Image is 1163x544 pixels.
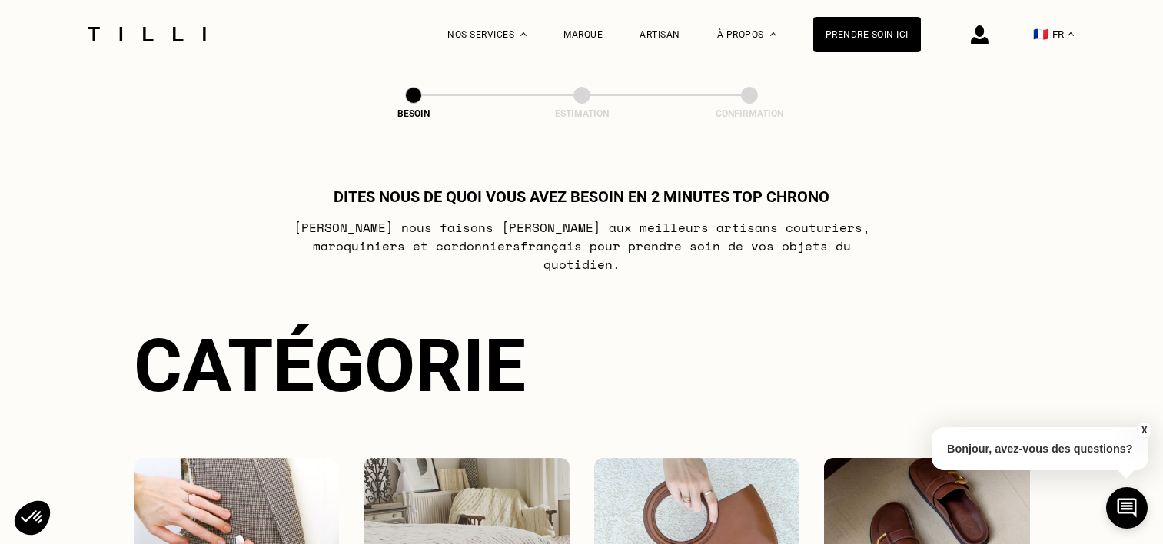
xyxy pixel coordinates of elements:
h1: Dites nous de quoi vous avez besoin en 2 minutes top chrono [334,187,829,206]
a: Marque [563,29,603,40]
a: Prendre soin ici [813,17,921,52]
img: icône connexion [971,25,989,44]
span: 🇫🇷 [1033,27,1048,41]
div: Besoin [337,108,490,119]
img: menu déroulant [1068,32,1074,36]
img: Logo du service de couturière Tilli [82,27,211,41]
div: Estimation [505,108,659,119]
button: X [1136,422,1151,439]
p: [PERSON_NAME] nous faisons [PERSON_NAME] aux meilleurs artisans couturiers , maroquiniers et cord... [277,218,886,274]
div: Confirmation [673,108,826,119]
img: Menu déroulant à propos [770,32,776,36]
p: Bonjour, avez-vous des questions? [932,427,1148,470]
a: Artisan [640,29,680,40]
div: Catégorie [134,323,1030,409]
img: Menu déroulant [520,32,527,36]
